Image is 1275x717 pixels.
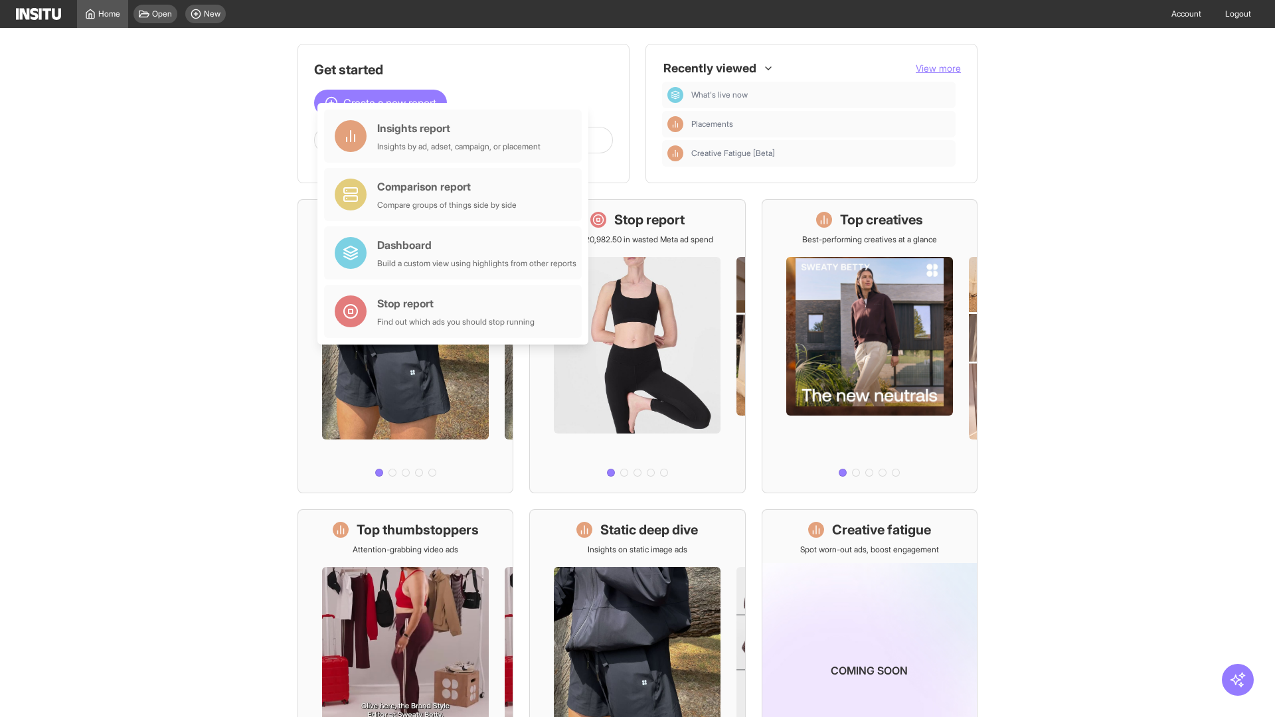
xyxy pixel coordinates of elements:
[377,200,517,210] div: Compare groups of things side by side
[314,90,447,116] button: Create a new report
[691,119,950,129] span: Placements
[98,9,120,19] span: Home
[691,119,733,129] span: Placements
[667,145,683,161] div: Insights
[377,258,576,269] div: Build a custom view using highlights from other reports
[762,199,977,493] a: Top creativesBest-performing creatives at a glance
[691,148,775,159] span: Creative Fatigue [Beta]
[691,90,748,100] span: What's live now
[691,148,950,159] span: Creative Fatigue [Beta]
[377,141,541,152] div: Insights by ad, adset, campaign, or placement
[802,234,937,245] p: Best-performing creatives at a glance
[204,9,220,19] span: New
[614,210,685,229] h1: Stop report
[600,520,698,539] h1: Static deep dive
[840,210,923,229] h1: Top creatives
[377,237,576,253] div: Dashboard
[588,544,687,555] p: Insights on static image ads
[377,120,541,136] div: Insights report
[529,199,745,493] a: Stop reportSave £20,982.50 in wasted Meta ad spend
[357,520,479,539] h1: Top thumbstoppers
[916,62,961,75] button: View more
[377,317,535,327] div: Find out which ads you should stop running
[152,9,172,19] span: Open
[353,544,458,555] p: Attention-grabbing video ads
[377,179,517,195] div: Comparison report
[314,60,613,79] h1: Get started
[667,87,683,103] div: Dashboard
[691,90,950,100] span: What's live now
[377,295,535,311] div: Stop report
[297,199,513,493] a: What's live nowSee all active ads instantly
[667,116,683,132] div: Insights
[916,62,961,74] span: View more
[16,8,61,20] img: Logo
[561,234,713,245] p: Save £20,982.50 in wasted Meta ad spend
[343,95,436,111] span: Create a new report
